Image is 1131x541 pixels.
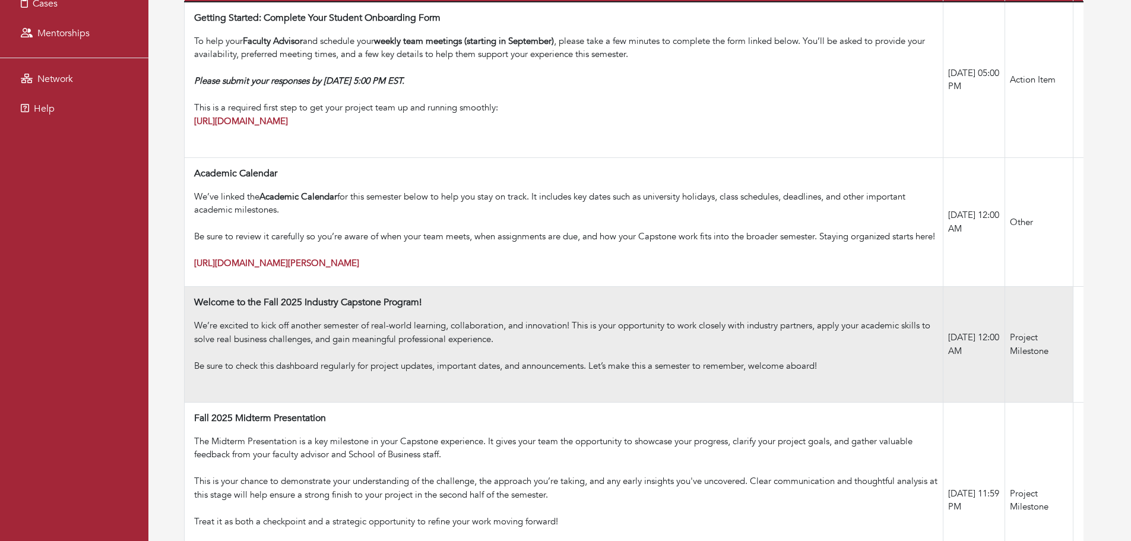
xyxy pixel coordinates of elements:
div: This is your chance to demonstrate your understanding of the challenge, the approach you’re takin... [194,474,938,515]
h4: Getting Started: Complete Your Student Onboarding Form [194,12,441,24]
td: Action Item [1005,2,1073,158]
span: Mentorships [37,27,90,40]
div: We’re excited to kick off another semester of real-world learning, collaboration, and innovation!... [194,319,938,359]
a: Network [3,67,145,91]
strong: Academic Calendar [259,191,337,203]
div: We’ve linked the for this semester below to help you stay on track. It includes key dates such as... [194,190,938,230]
div: The Midterm Presentation is a key milestone in your Capstone experience. It gives your team the o... [194,435,938,475]
td: Other [1005,157,1073,286]
a: Mentorships [3,21,145,45]
div: Be sure to review it carefully so you’re aware of when your team meets, when assignments are due,... [194,230,938,270]
h4: Fall 2025 Midterm Presentation [194,413,326,424]
td: Project Milestone [1005,286,1073,402]
h4: Welcome to the Fall 2025 Industry Capstone Program! [194,297,422,308]
a: [URL][DOMAIN_NAME] [194,115,288,127]
div: Be sure to check this dashboard regularly for project updates, important dates, and announcements... [194,359,938,386]
a: Help [3,97,145,121]
div: To help your and schedule your , please take a few minutes to complete the form linked below. You... [194,34,938,141]
strong: Faculty Advisor [243,35,303,47]
em: Please submit your responses by [DATE] 5:00 PM EST. [194,75,404,87]
td: [DATE] 05:00 PM [943,2,1005,158]
a: [URL][DOMAIN_NAME][PERSON_NAME] [194,257,359,269]
strong: weekly team meetings (starting in September) [374,35,554,47]
td: [DATE] 12:00 AM [943,157,1005,286]
td: [DATE] 12:00 AM [943,286,1005,402]
span: Help [34,102,55,115]
span: Network [37,72,73,86]
h4: Academic Calendar [194,168,277,179]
